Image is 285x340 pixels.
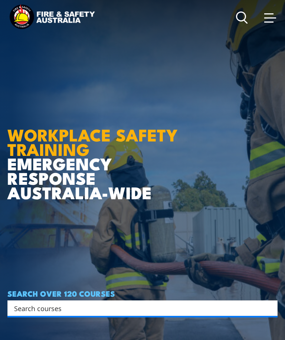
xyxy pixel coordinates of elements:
[7,121,178,161] strong: WORKPLACE SAFETY TRAINING
[265,303,275,313] button: Search magnifier button
[7,289,278,297] h4: SEARCH OVER 120 COURSES
[16,303,263,313] form: Search form
[7,90,189,200] h1: EMERGENCY RESPONSE AUSTRALIA-WIDE
[14,303,261,314] input: Search input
